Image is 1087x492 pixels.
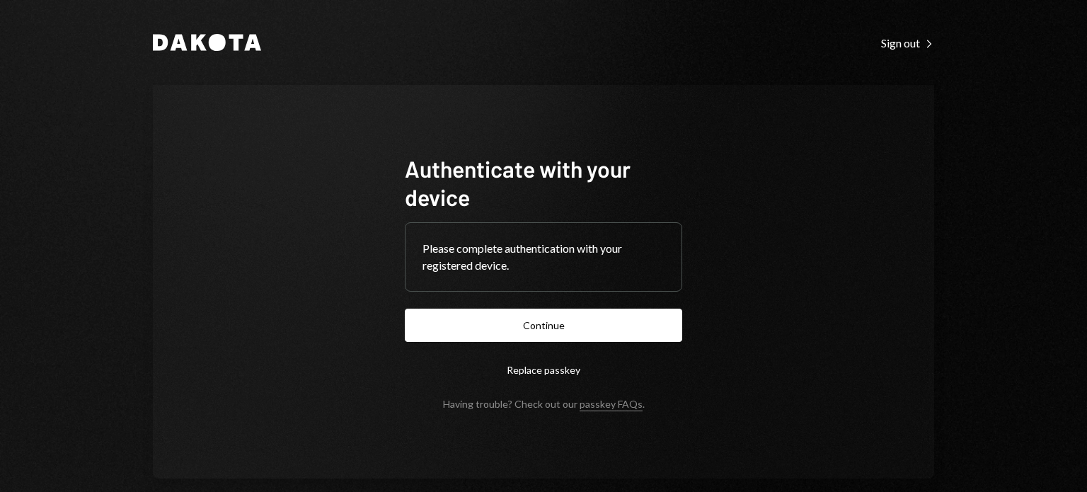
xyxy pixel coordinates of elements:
h1: Authenticate with your device [405,154,682,211]
a: Sign out [881,35,934,50]
a: passkey FAQs [580,398,643,411]
div: Sign out [881,36,934,50]
button: Replace passkey [405,353,682,387]
button: Continue [405,309,682,342]
div: Please complete authentication with your registered device. [422,240,665,274]
div: Having trouble? Check out our . [443,398,645,410]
